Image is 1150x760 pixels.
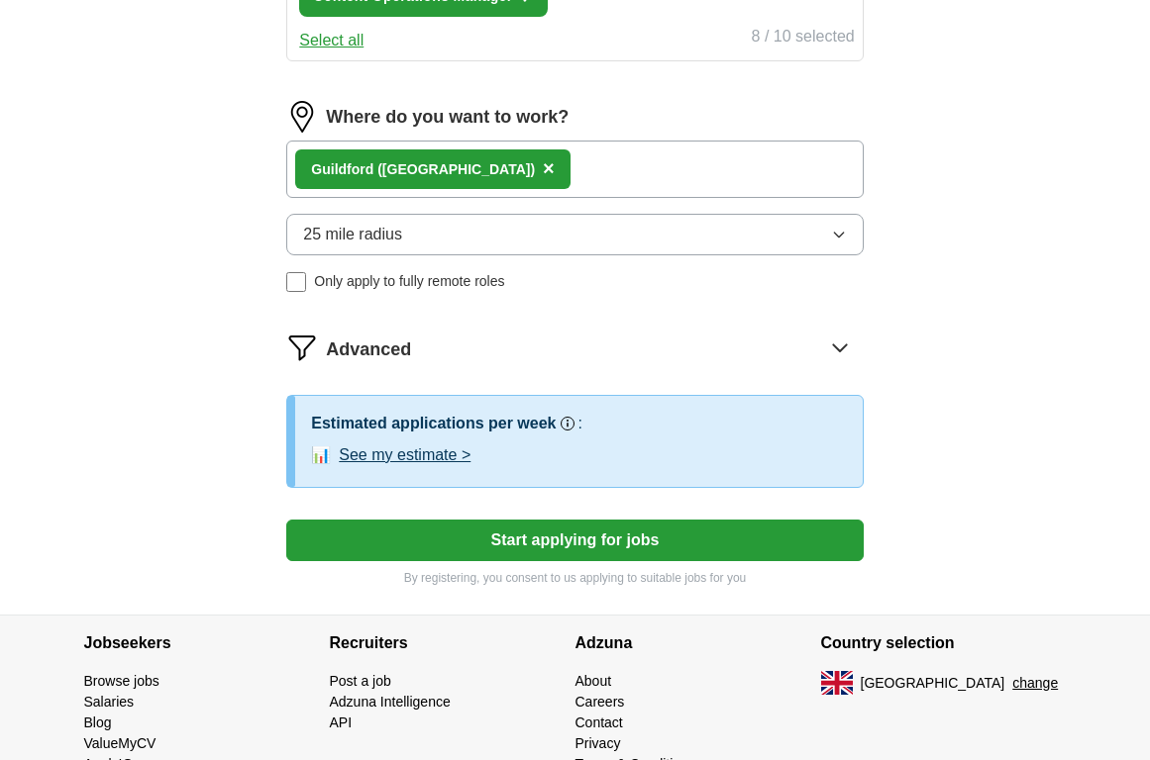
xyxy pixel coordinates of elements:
[326,336,411,363] span: Advanced
[575,735,621,751] a: Privacy
[861,673,1005,694] span: [GEOGRAPHIC_DATA]
[543,157,555,179] span: ×
[330,714,353,730] a: API
[299,29,364,52] button: Select all
[286,101,318,133] img: location.png
[330,694,451,710] a: Adzuna Intelligence
[821,616,1067,671] h4: Country selection
[575,673,612,689] a: About
[752,25,855,52] div: 8 / 10 selected
[330,673,391,689] a: Post a job
[286,214,863,255] button: 25 mile radius
[286,272,306,292] input: Only apply to fully remote roles
[311,161,373,177] strong: Guildford
[286,569,863,587] p: By registering, you consent to us applying to suitable jobs for you
[314,271,504,292] span: Only apply to fully remote roles
[575,714,623,730] a: Contact
[286,332,318,363] img: filter
[1012,673,1058,694] button: change
[339,443,470,467] button: See my estimate >
[821,671,853,695] img: UK flag
[578,412,582,435] h3: :
[84,673,159,689] a: Browse jobs
[286,520,863,561] button: Start applying for jobs
[303,223,402,246] span: 25 mile radius
[326,104,569,131] label: Where do you want to work?
[84,714,112,730] a: Blog
[543,154,555,184] button: ×
[84,735,157,751] a: ValueMyCV
[311,443,331,467] span: 📊
[311,412,556,435] h3: Estimated applications per week
[377,161,535,177] span: ([GEOGRAPHIC_DATA])
[84,694,135,710] a: Salaries
[575,694,625,710] a: Careers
